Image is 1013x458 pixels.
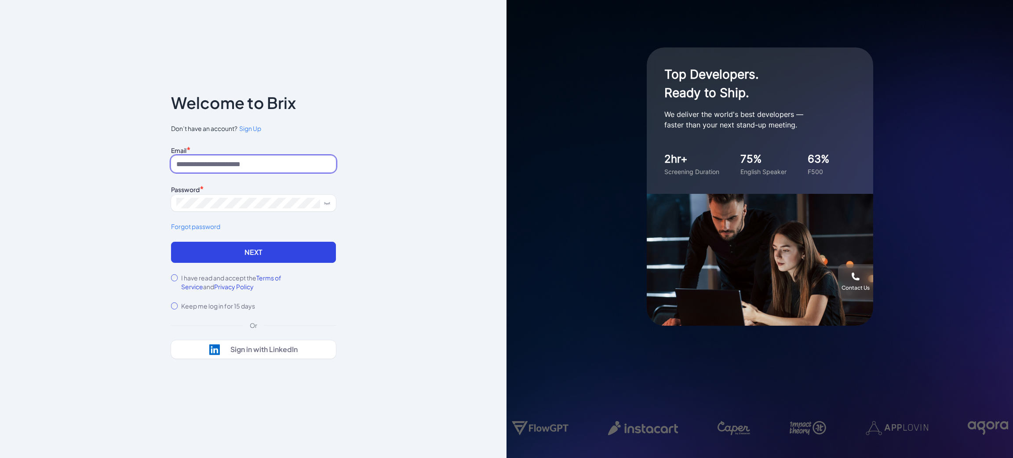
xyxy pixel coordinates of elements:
[808,167,830,176] div: F500
[740,151,787,167] div: 75%
[214,283,254,291] span: Privacy Policy
[808,151,830,167] div: 63%
[838,264,873,299] button: Contact Us
[664,109,840,130] p: We deliver the world's best developers — faster than your next stand-up meeting.
[842,284,870,291] div: Contact Us
[740,167,787,176] div: English Speaker
[171,96,296,110] p: Welcome to Brix
[171,340,336,359] button: Sign in with LinkedIn
[239,124,261,132] span: Sign Up
[171,124,336,133] span: Don’t have an account?
[664,167,719,176] div: Screening Duration
[171,185,200,193] label: Password
[664,65,840,102] h1: Top Developers. Ready to Ship.
[243,321,264,330] div: Or
[181,273,335,291] label: I have read and accept the and
[230,345,298,354] div: Sign in with LinkedIn
[664,151,719,167] div: 2hr+
[237,124,261,133] a: Sign Up
[171,242,336,263] button: Next
[171,146,186,154] label: Email
[181,302,255,310] label: Keep me log in for 15 days
[171,222,336,231] a: Forgot password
